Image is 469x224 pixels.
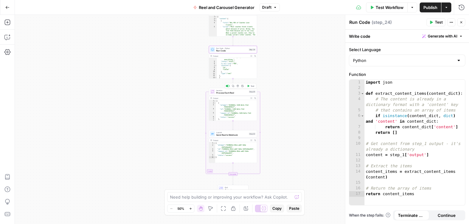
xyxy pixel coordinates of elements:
span: Toggle code folding, rows 1 through 68 [214,100,216,102]
span: Run Code [216,49,248,52]
span: Reel and Carousel Generator [199,4,254,11]
span: Test Workflow [376,4,404,11]
div: EndOutput [209,185,257,192]
div: 13 [209,77,217,79]
div: 4 [209,22,217,26]
span: Terminate Workflow [398,212,426,218]
div: 7 [209,118,216,121]
input: Python [353,57,454,64]
button: Reel and Carousel Generator [190,2,258,12]
div: Output [213,139,248,142]
span: Publish [423,4,437,11]
span: ( step_24 ) [372,19,392,25]
span: Paste [289,206,299,211]
span: Send Reel to Webhook [216,134,248,137]
button: Generate with AI [420,32,465,40]
div: 11 [209,73,217,75]
div: 8 [349,130,364,135]
button: Test [427,18,445,26]
div: Output [213,55,248,57]
div: 5 [349,108,364,113]
span: Continue [438,212,456,218]
div: 13 [349,163,364,169]
div: 3 [209,148,215,151]
span: Toggle code folding, rows 7 through 10 [215,65,217,67]
span: Run Code · Python [216,47,248,50]
div: 2 [209,102,216,104]
div: 1 [209,142,215,144]
div: 10 [209,71,217,73]
div: 6 [349,113,364,124]
div: 4 [349,96,364,108]
button: Continue [429,210,464,220]
div: 5 [209,61,217,63]
div: 3 [209,104,216,108]
div: 15 [349,180,364,186]
div: 11 [349,152,364,158]
div: Step 20 [249,90,256,93]
label: Function [349,71,465,77]
span: Iteration [216,89,248,92]
div: 8 [209,120,216,122]
div: 12 [349,158,364,163]
div: LoopIterationProcess Each ReelStep 20TestOutput[ { "attempt":"0198681c-fd49-8efe-ffe4 -764b91844b... [209,88,257,121]
span: Toggle code folding, rows 2 through 7 [214,102,216,104]
div: 1 [349,80,364,85]
button: Draft [259,3,280,11]
div: 5 [209,154,215,156]
span: Toggle code folding, rows 6 through 7 [361,113,364,119]
button: Copy [270,204,284,213]
label: Select Language [349,46,465,53]
div: Step 22 [249,133,256,135]
div: 1 [209,16,217,18]
div: 9 [349,135,364,141]
div: 4 [209,150,215,154]
div: 7 [349,124,364,130]
div: 3 [349,91,364,96]
button: Test Workflow [366,2,407,12]
div: 8 [209,67,217,69]
div: 17 [349,191,364,197]
span: Test [251,85,254,87]
span: End [225,186,246,189]
a: When the step fails: [349,213,391,218]
div: Run Code · PythonRun CodeStep 24Output Call immediately. Speed beats everything.", "status":"draf... [209,46,257,79]
span: 50% [177,206,184,211]
div: Output [213,97,248,99]
span: Process Each Reel [216,91,248,94]
span: Test [435,20,443,25]
span: Generate with AI [428,33,457,39]
span: Toggle code folding, rows 13 through 23 [215,77,217,79]
div: 16 [349,186,364,191]
div: 2 [209,18,217,20]
div: Call APISend Reel to WebhookStep 22Output{ "attempt":"0198681d-00cb-ad67-5b5e -1047b4bbd425", "id... [209,130,257,163]
div: 6 [209,156,215,159]
span: Toggle code folding, rows 1 through 6 [213,142,215,144]
div: Output{ "content":[ { "title":"Why 90% of Coaches Lose Clients", "script":"Most coaches think cli... [209,4,257,37]
div: Complete [209,172,257,176]
span: Copy [272,206,282,211]
span: Toggle code folding, rows 8 through 13 [214,120,216,122]
span: Draft [262,5,271,10]
div: Complete [229,172,238,176]
button: Test [246,84,256,88]
span: Toggle code folding, rows 1 through 121 [215,16,217,18]
span: Toggle code folding, rows 3 through 13 [215,20,217,22]
div: 9 [209,69,217,71]
span: Toggle code folding, rows 2 through 120 [215,18,217,20]
div: 2 [349,85,364,91]
textarea: Run Code [349,19,370,25]
span: Toggle code folding, rows 3 through 8 [361,91,364,96]
div: 4 [209,108,216,112]
div: 5 [209,26,217,46]
span: Call API [216,131,248,134]
div: 3 [209,20,217,22]
div: 2 [209,144,215,148]
div: 6 [209,116,216,118]
div: 10 [349,141,364,152]
div: 7 [209,65,217,67]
